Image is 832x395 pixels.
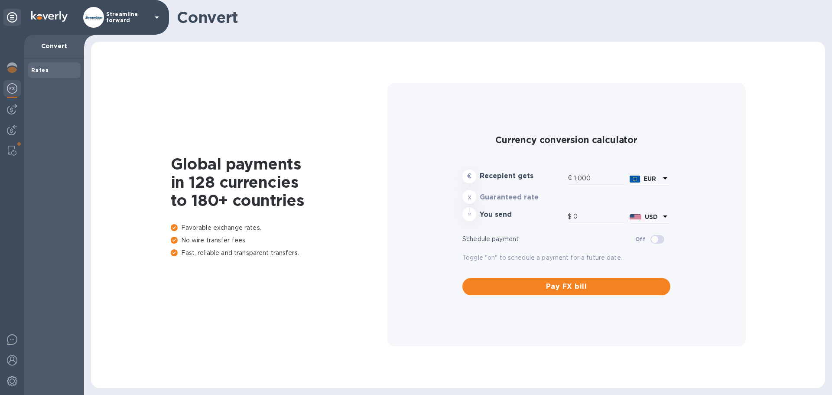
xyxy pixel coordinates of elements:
div: € [568,172,574,185]
p: Toggle "on" to schedule a payment for a future date. [462,253,670,262]
p: Favorable exchange rates. [171,223,387,232]
img: Foreign exchange [7,83,17,94]
div: x [462,190,476,204]
span: Pay FX bill [469,281,663,292]
h3: You send [480,211,564,219]
h3: Guaranteed rate [480,193,564,202]
p: Convert [31,42,77,50]
b: EUR [643,175,656,182]
p: Streamline forward [106,11,149,23]
h1: Global payments in 128 currencies to 180+ countries [171,155,387,209]
img: USD [630,214,641,220]
b: Off [635,236,645,242]
div: $ [568,210,573,223]
strong: € [467,173,471,180]
b: USD [645,213,658,220]
p: Schedule payment [462,235,635,244]
input: Amount [573,210,626,223]
div: = [462,207,476,221]
input: Amount [574,172,626,185]
div: Unpin categories [3,9,21,26]
h1: Convert [177,8,818,26]
button: Pay FX bill [462,278,670,295]
h2: Currency conversion calculator [462,134,670,145]
h3: Recepient gets [480,172,564,180]
p: Fast, reliable and transparent transfers. [171,248,387,258]
img: Logo [31,11,68,22]
b: Rates [31,67,49,73]
p: No wire transfer fees. [171,236,387,245]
